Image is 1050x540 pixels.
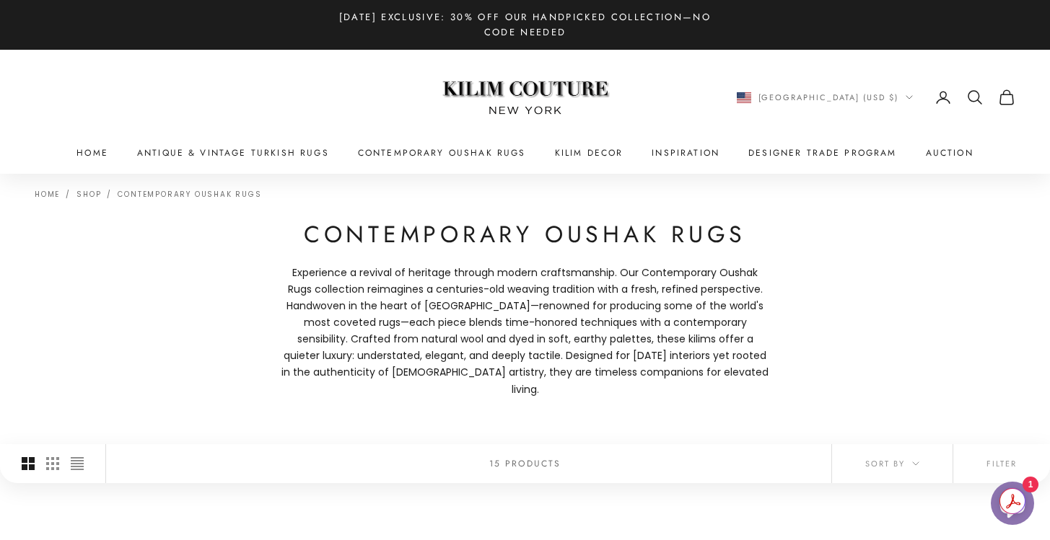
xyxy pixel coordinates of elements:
a: Antique & Vintage Turkish Rugs [137,146,329,160]
span: Sort by [865,457,919,470]
img: United States [737,92,751,103]
span: [GEOGRAPHIC_DATA] (USD $) [758,91,899,104]
a: Home [35,189,60,200]
a: Inspiration [652,146,719,160]
nav: Primary navigation [35,146,1015,160]
button: Change country or currency [737,91,914,104]
button: Switch to smaller product images [46,444,59,483]
button: Filter [953,444,1050,483]
a: Designer Trade Program [748,146,897,160]
a: Home [76,146,108,160]
a: Contemporary Oushak Rugs [118,189,261,200]
inbox-online-store-chat: Shopify online store chat [986,482,1038,528]
p: Experience a revival of heritage through modern craftsmanship. Our Contemporary Oushak Rugs colle... [280,265,771,398]
button: Switch to larger product images [22,444,35,483]
a: Contemporary Oushak Rugs [358,146,526,160]
a: Shop [76,189,101,200]
summary: Kilim Decor [555,146,624,160]
h1: Contemporary Oushak Rugs [280,220,771,250]
img: Logo of Kilim Couture New York [435,63,616,132]
button: Sort by [832,444,953,483]
p: [DATE] Exclusive: 30% Off Our Handpicked Collection—No Code Needed [323,9,727,40]
nav: Secondary navigation [737,89,1016,106]
a: Auction [926,146,974,160]
nav: Breadcrumb [35,188,262,198]
button: Switch to compact product images [71,444,84,483]
p: 15 products [489,456,561,471]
